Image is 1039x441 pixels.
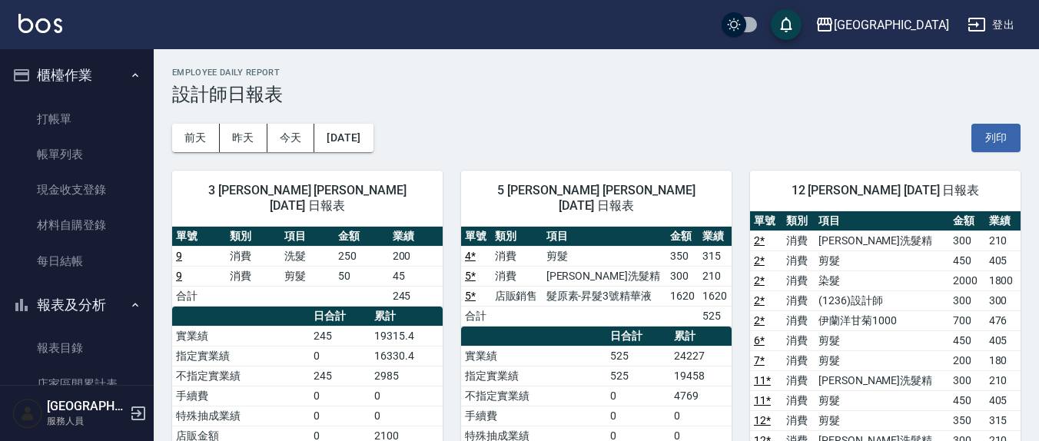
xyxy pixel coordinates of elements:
[6,285,148,325] button: 報表及分析
[172,326,310,346] td: 實業績
[491,227,543,247] th: 類別
[949,230,984,250] td: 300
[985,390,1021,410] td: 405
[389,227,443,247] th: 業績
[6,172,148,207] a: 現金收支登錄
[699,286,732,306] td: 1620
[461,406,606,426] td: 手續費
[949,370,984,390] td: 300
[314,124,373,152] button: [DATE]
[370,307,443,327] th: 累計
[47,414,125,428] p: 服務人員
[461,306,491,326] td: 合計
[389,266,443,286] td: 45
[12,398,43,429] img: Person
[606,366,670,386] td: 525
[670,366,732,386] td: 19458
[782,250,815,270] td: 消費
[815,370,949,390] td: [PERSON_NAME]洗髮精
[267,124,315,152] button: 今天
[771,9,802,40] button: save
[961,11,1021,39] button: 登出
[389,246,443,266] td: 200
[666,246,699,266] td: 350
[543,266,666,286] td: [PERSON_NAME]洗髮精
[815,250,949,270] td: 剪髮
[699,246,732,266] td: 315
[461,227,732,327] table: a dense table
[6,244,148,279] a: 每日結帳
[985,350,1021,370] td: 180
[172,346,310,366] td: 指定實業績
[834,15,949,35] div: [GEOGRAPHIC_DATA]
[461,386,606,406] td: 不指定實業績
[461,346,606,366] td: 實業績
[176,270,182,282] a: 9
[985,310,1021,330] td: 476
[782,370,815,390] td: 消費
[220,124,267,152] button: 昨天
[985,290,1021,310] td: 300
[949,310,984,330] td: 700
[226,227,280,247] th: 類別
[6,55,148,95] button: 櫃檯作業
[670,346,732,366] td: 24227
[310,386,370,406] td: 0
[815,211,949,231] th: 項目
[176,250,182,262] a: 9
[310,346,370,366] td: 0
[985,330,1021,350] td: 405
[18,14,62,33] img: Logo
[666,227,699,247] th: 金額
[666,286,699,306] td: 1620
[815,310,949,330] td: 伊蘭洋甘菊1000
[670,327,732,346] th: 累計
[172,124,220,152] button: 前天
[949,250,984,270] td: 450
[543,286,666,306] td: 髮原素-昇髮3號精華液
[815,410,949,430] td: 剪髮
[172,227,226,247] th: 單號
[480,183,713,214] span: 5 [PERSON_NAME] [PERSON_NAME] [DATE] 日報表
[699,266,732,286] td: 210
[699,306,732,326] td: 525
[782,290,815,310] td: 消費
[815,270,949,290] td: 染髮
[6,207,148,243] a: 材料自購登錄
[461,227,491,247] th: 單號
[666,266,699,286] td: 300
[768,183,1002,198] span: 12 [PERSON_NAME] [DATE] 日報表
[782,410,815,430] td: 消費
[606,346,670,366] td: 525
[226,246,280,266] td: 消費
[172,366,310,386] td: 不指定實業績
[191,183,424,214] span: 3 [PERSON_NAME] [PERSON_NAME] [DATE] 日報表
[949,290,984,310] td: 300
[971,124,1021,152] button: 列印
[280,227,334,247] th: 項目
[949,270,984,290] td: 2000
[782,350,815,370] td: 消費
[985,370,1021,390] td: 210
[6,366,148,402] a: 店家區間累計表
[949,330,984,350] td: 450
[809,9,955,41] button: [GEOGRAPHIC_DATA]
[172,227,443,307] table: a dense table
[47,399,125,414] h5: [GEOGRAPHIC_DATA]
[172,286,226,306] td: 合計
[606,406,670,426] td: 0
[491,266,543,286] td: 消費
[334,246,388,266] td: 250
[782,211,815,231] th: 類別
[310,307,370,327] th: 日合計
[670,386,732,406] td: 4769
[985,250,1021,270] td: 405
[310,366,370,386] td: 245
[815,290,949,310] td: (1236)設計師
[782,390,815,410] td: 消費
[334,266,388,286] td: 50
[370,406,443,426] td: 0
[310,406,370,426] td: 0
[226,266,280,286] td: 消費
[606,327,670,346] th: 日合計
